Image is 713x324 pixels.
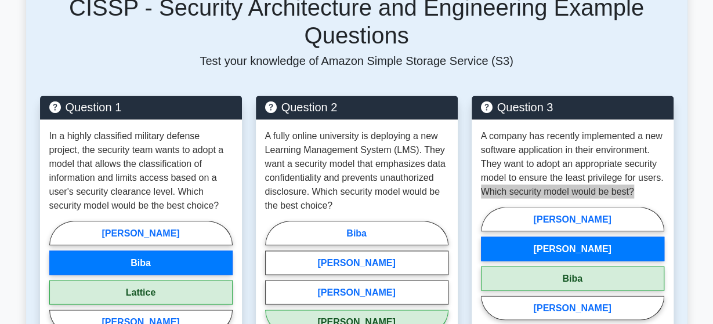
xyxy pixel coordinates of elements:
p: A company has recently implemented a new software application in their environment. They want to ... [481,129,664,199]
h5: Question 2 [265,101,448,115]
label: Lattice [49,281,233,305]
label: [PERSON_NAME] [481,237,664,261]
label: Biba [481,267,664,291]
p: A fully online university is deploying a new Learning Management System (LMS). They want a securi... [265,129,448,213]
p: In a highly classified military defense project, the security team wants to adopt a model that al... [49,129,233,213]
label: [PERSON_NAME] [265,281,448,305]
label: [PERSON_NAME] [481,296,664,321]
label: [PERSON_NAME] [49,221,233,246]
label: Biba [265,221,448,246]
p: Test your knowledge of Amazon Simple Storage Service (S3) [40,54,674,68]
label: [PERSON_NAME] [265,251,448,275]
h5: Question 1 [49,101,233,115]
h5: Question 3 [481,101,664,115]
label: [PERSON_NAME] [481,207,664,232]
label: Biba [49,251,233,275]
